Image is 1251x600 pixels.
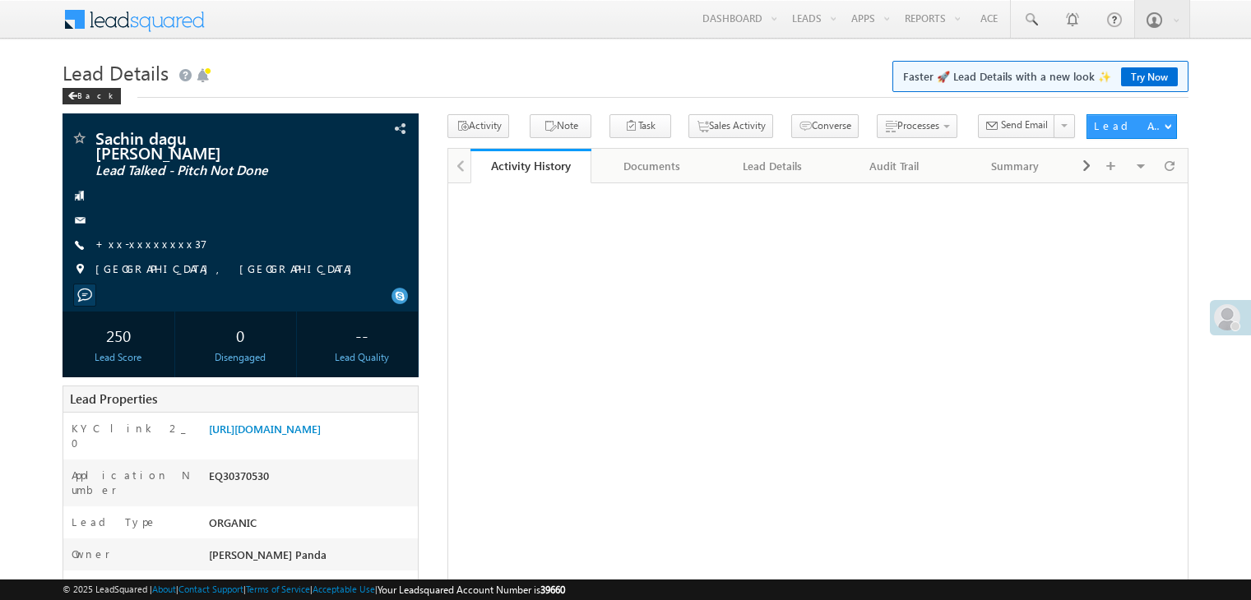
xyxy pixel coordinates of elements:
[1121,67,1178,86] a: Try Now
[530,114,591,138] button: Note
[63,59,169,85] span: Lead Details
[95,261,360,278] span: [GEOGRAPHIC_DATA], [GEOGRAPHIC_DATA]
[969,156,1062,176] div: Summary
[72,421,192,450] label: KYC link 2_0
[1087,114,1177,139] button: Lead Actions
[63,87,129,101] a: Back
[178,584,243,594] a: Contact Support
[378,584,565,596] span: Your Leadsquared Account Number is
[95,130,316,159] span: Sachin dagu [PERSON_NAME]
[95,163,316,179] span: Lead Talked - Pitch Not Done
[1001,118,1048,132] span: Send Email
[1094,118,1164,133] div: Lead Actions
[726,156,819,176] div: Lead Details
[956,149,1077,183] a: Summary
[188,320,292,350] div: 0
[67,350,170,365] div: Lead Score
[605,156,697,176] div: Documents
[713,149,834,183] a: Lead Details
[95,237,207,251] a: +xx-xxxxxxxx37
[791,114,859,138] button: Converse
[72,547,110,561] label: Owner
[246,584,310,594] a: Terms of Service
[63,88,121,104] div: Back
[834,149,955,183] a: Audit Trail
[72,468,192,497] label: Application Number
[903,68,1178,85] span: Faster 🚀 Lead Details with a new look ✨
[978,114,1055,138] button: Send Email
[188,350,292,365] div: Disengaged
[483,158,579,173] div: Activity History
[205,468,418,491] div: EQ30370530
[209,422,321,436] a: [URL][DOMAIN_NAME]
[70,390,157,407] span: Lead Properties
[877,114,957,138] button: Processes
[310,350,414,365] div: Lead Quality
[847,156,940,176] div: Audit Trail
[609,114,671,138] button: Task
[447,114,509,138] button: Activity
[152,584,176,594] a: About
[540,584,565,596] span: 39660
[897,119,939,132] span: Processes
[310,320,414,350] div: --
[72,515,157,529] label: Lead Type
[209,547,327,561] span: [PERSON_NAME] Panda
[63,582,565,598] span: © 2025 LeadSquared | | | | |
[591,149,712,183] a: Documents
[313,584,375,594] a: Acceptable Use
[470,149,591,183] a: Activity History
[688,114,773,138] button: Sales Activity
[205,515,418,538] div: ORGANIC
[67,320,170,350] div: 250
